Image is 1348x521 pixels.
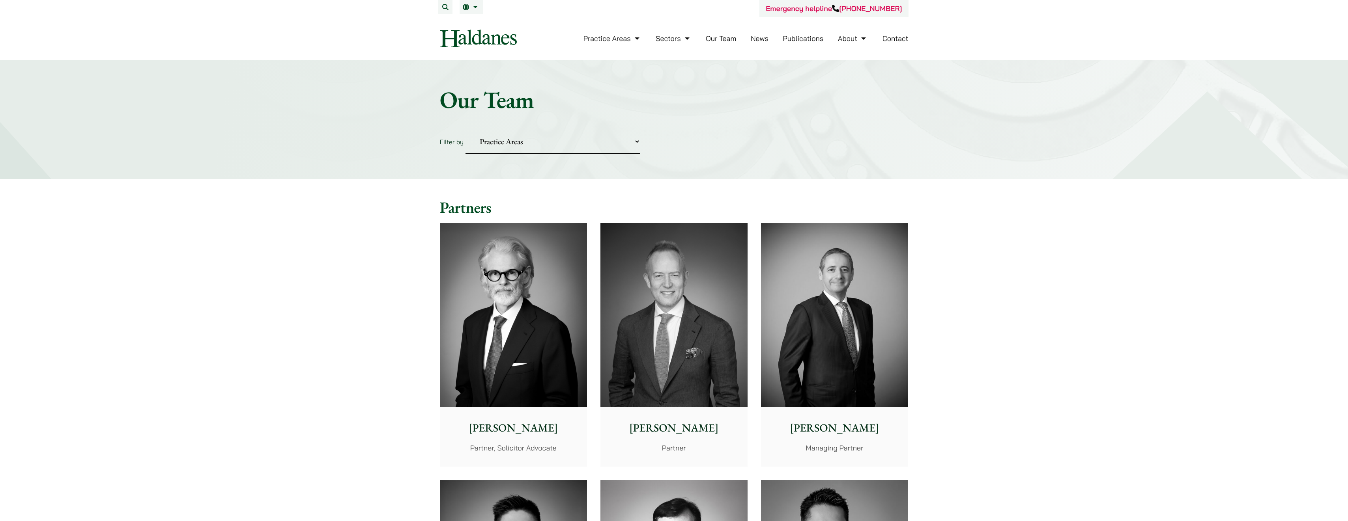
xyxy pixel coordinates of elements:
a: Our Team [706,34,736,43]
p: Partner, Solicitor Advocate [446,443,581,453]
a: [PERSON_NAME] Managing Partner [761,223,908,467]
a: Publications [783,34,824,43]
h2: Partners [440,198,909,217]
a: Practice Areas [583,34,641,43]
h1: Our Team [440,86,909,114]
label: Filter by [440,138,464,146]
p: Partner [607,443,741,453]
img: Logo of Haldanes [440,30,517,47]
a: EN [463,4,480,10]
a: Sectors [656,34,691,43]
a: Contact [882,34,909,43]
a: Emergency helpline[PHONE_NUMBER] [766,4,902,13]
a: [PERSON_NAME] Partner [600,223,748,467]
a: About [838,34,868,43]
a: [PERSON_NAME] Partner, Solicitor Advocate [440,223,587,467]
p: [PERSON_NAME] [446,420,581,436]
p: Managing Partner [767,443,902,453]
a: News [751,34,768,43]
p: [PERSON_NAME] [767,420,902,436]
p: [PERSON_NAME] [607,420,741,436]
